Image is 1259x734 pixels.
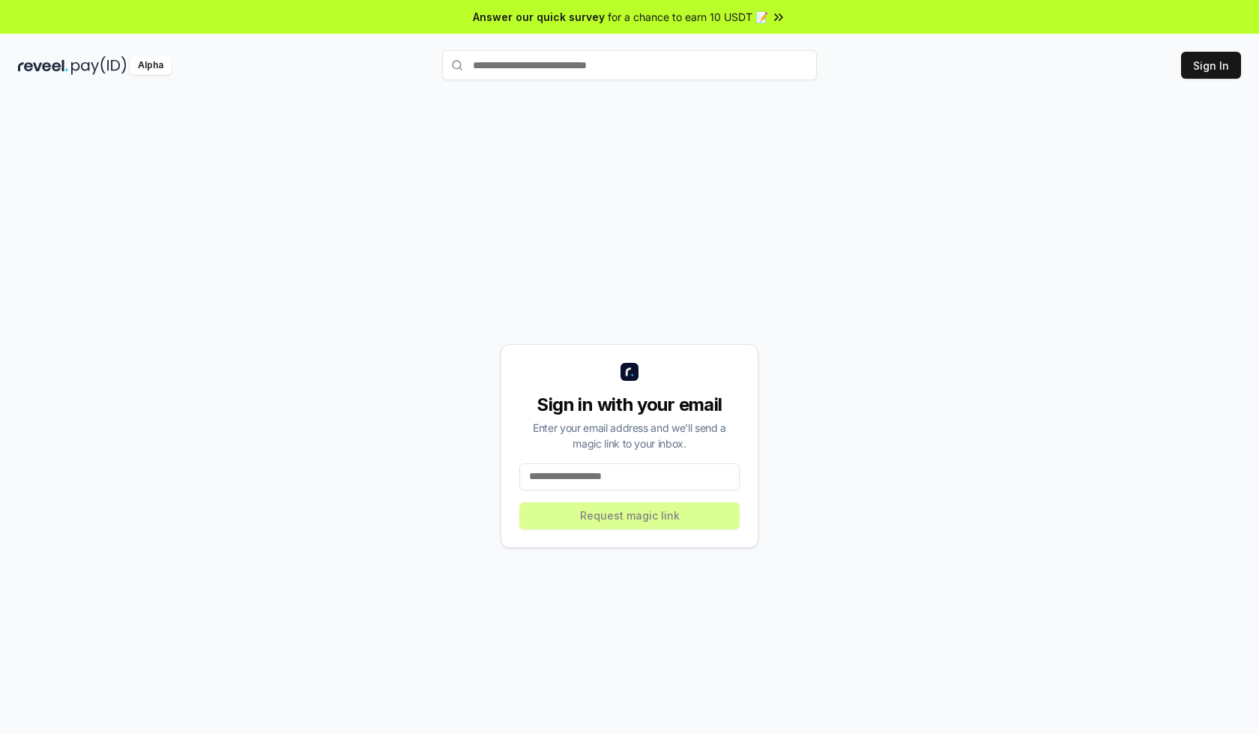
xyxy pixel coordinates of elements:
[18,56,68,75] img: reveel_dark
[621,363,638,381] img: logo_small
[519,393,740,417] div: Sign in with your email
[473,9,605,25] span: Answer our quick survey
[71,56,127,75] img: pay_id
[130,56,172,75] div: Alpha
[608,9,768,25] span: for a chance to earn 10 USDT 📝
[1181,52,1241,79] button: Sign In
[519,420,740,451] div: Enter your email address and we’ll send a magic link to your inbox.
